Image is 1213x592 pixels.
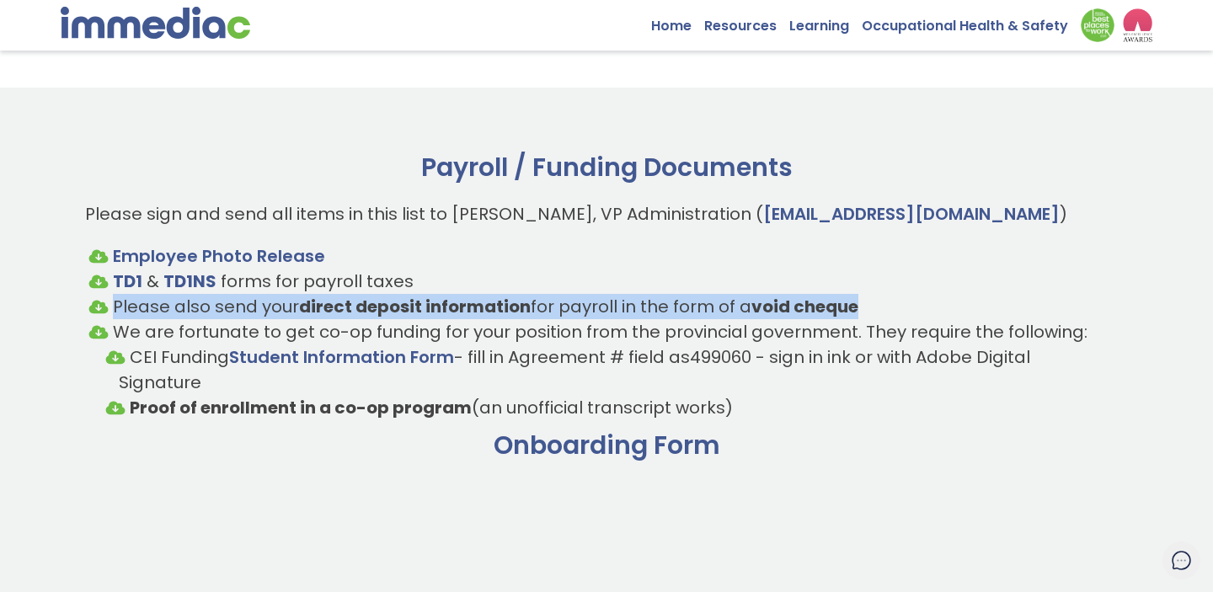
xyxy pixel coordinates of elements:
[85,429,1128,462] h2: Onboarding Form
[113,269,147,293] a: TD1
[651,8,704,35] a: Home
[789,8,862,35] a: Learning
[163,269,216,293] strong: TD1NS
[299,295,531,318] strong: direct deposit information
[229,345,454,369] a: Student Information Form
[113,244,325,268] a: Employee Photo Release
[113,269,142,293] strong: TD1
[119,344,1094,395] li: CEI Funding - fill in Agreement # field as - sign in ink or with Adobe Digital Signature
[704,8,789,35] a: Resources
[763,202,1060,226] a: [EMAIL_ADDRESS][DOMAIN_NAME]
[102,294,1111,319] li: Please also send your for payroll in the form of a
[163,269,221,293] a: TD1NS
[130,396,472,419] strong: Proof of enrollment in a co-op program
[85,201,1128,227] p: Please sign and send all items in this list to [PERSON_NAME], VP Administration ( )
[61,7,250,39] img: immediac
[102,319,1111,420] li: We are fortunate to get co-op funding for your position from the provincial government. They requ...
[862,8,1081,35] a: Occupational Health & Safety
[690,345,751,369] span: 499060
[85,151,1128,184] h2: Payroll / Funding Documents
[221,269,414,293] span: forms for payroll taxes
[1123,8,1152,42] img: logo2_wea_nobg.webp
[1081,8,1114,42] img: Down
[119,395,1094,420] li: (an unofficial transcript works)
[751,295,858,318] strong: void cheque
[147,269,159,293] span: &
